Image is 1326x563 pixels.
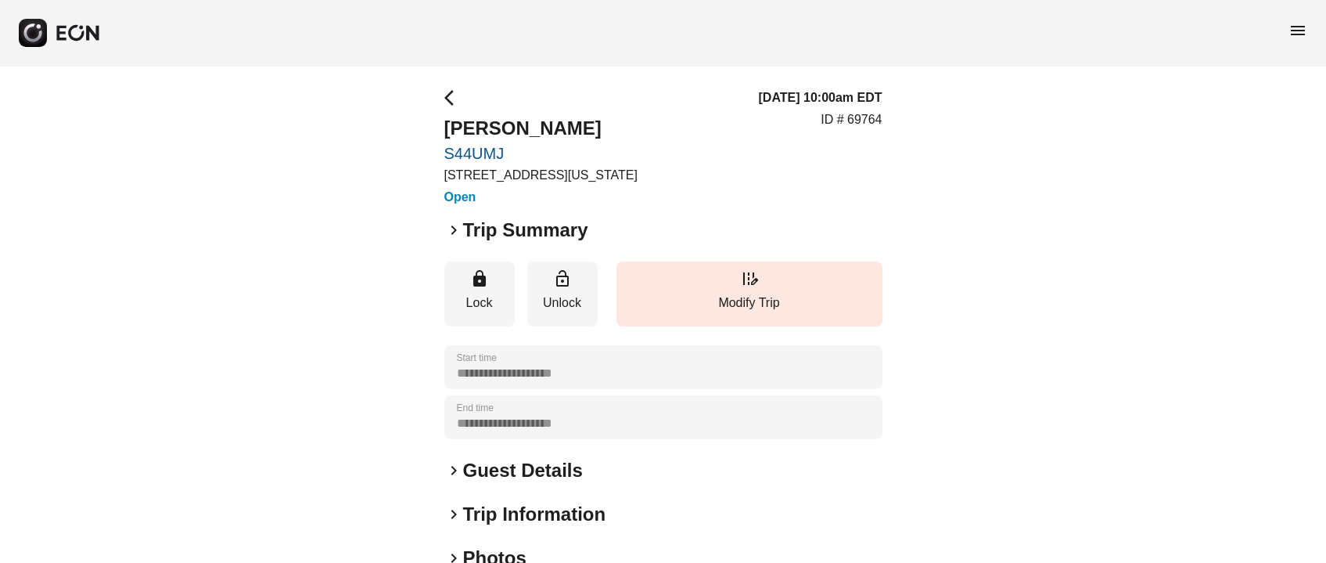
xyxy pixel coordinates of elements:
[444,88,463,107] span: arrow_back_ios
[616,262,882,327] button: Modify Trip
[463,502,606,527] h2: Trip Information
[535,294,590,312] p: Unlock
[470,269,489,288] span: lock
[759,88,882,107] h3: [DATE] 10:00am EDT
[821,110,882,129] p: ID # 69764
[624,294,875,312] p: Modify Trip
[452,294,507,312] p: Lock
[463,458,583,483] h2: Guest Details
[1288,21,1307,40] span: menu
[444,221,463,240] span: keyboard_arrow_right
[740,269,759,288] span: edit_road
[444,116,638,141] h2: [PERSON_NAME]
[444,144,638,163] a: S44UMJ
[444,188,638,207] h3: Open
[444,166,638,185] p: [STREET_ADDRESS][US_STATE]
[444,505,463,524] span: keyboard_arrow_right
[553,269,572,288] span: lock_open
[463,218,588,243] h2: Trip Summary
[444,262,515,327] button: Lock
[444,461,463,480] span: keyboard_arrow_right
[527,262,598,327] button: Unlock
